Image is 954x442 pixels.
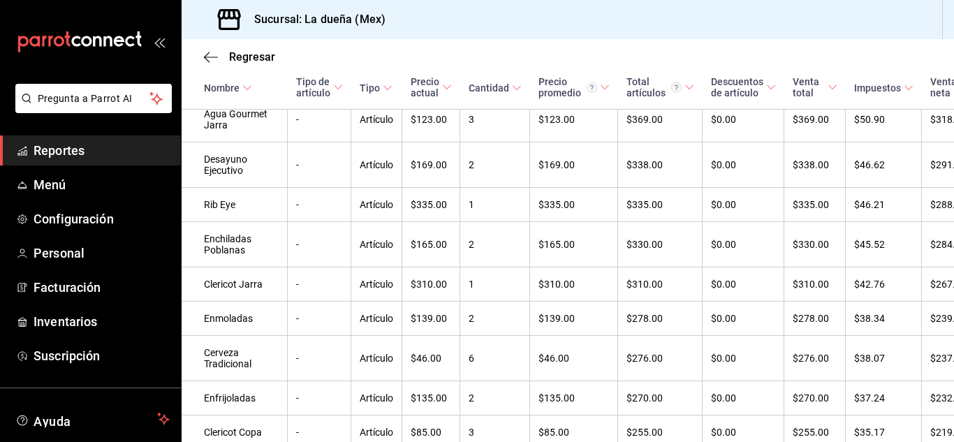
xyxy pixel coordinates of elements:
td: $335.00 [402,188,460,222]
td: $123.00 [530,97,618,142]
td: - [288,381,351,415]
td: 2 [460,222,530,267]
td: $278.00 [618,302,703,336]
td: Artículo [351,97,402,142]
td: $0.00 [703,381,784,415]
td: Artículo [351,188,402,222]
td: $330.00 [618,222,703,267]
span: Ayuda [34,411,152,427]
div: Precio promedio [538,76,597,98]
div: Cantidad [469,82,509,94]
td: $50.90 [846,97,922,142]
td: $310.00 [784,267,846,302]
td: Rib Eye [182,188,288,222]
td: $276.00 [618,336,703,381]
td: $123.00 [402,97,460,142]
td: 3 [460,97,530,142]
td: $45.52 [846,222,922,267]
span: Facturación [34,278,170,297]
td: $37.24 [846,381,922,415]
span: Suscripción [34,346,170,365]
td: $46.62 [846,142,922,188]
td: $270.00 [618,381,703,415]
td: Enchiladas Poblanas [182,222,288,267]
span: Total artículos [626,76,694,98]
td: - [288,142,351,188]
span: Tipo de artículo [296,76,343,98]
td: Artículo [351,222,402,267]
button: Regresar [204,50,275,64]
td: $165.00 [402,222,460,267]
span: Reportes [34,141,170,160]
span: Impuestos [854,82,913,94]
td: - [288,336,351,381]
div: Nombre [204,82,240,94]
td: 1 [460,267,530,302]
span: Menú [34,175,170,194]
td: $0.00 [703,222,784,267]
td: - [288,188,351,222]
td: Enfrijoladas [182,381,288,415]
td: Enmoladas [182,302,288,336]
td: $270.00 [784,381,846,415]
td: $38.07 [846,336,922,381]
td: Artículo [351,267,402,302]
button: open_drawer_menu [154,36,165,47]
td: 2 [460,142,530,188]
td: - [288,97,351,142]
td: $135.00 [530,381,618,415]
td: $310.00 [402,267,460,302]
td: $169.00 [402,142,460,188]
div: Total artículos [626,76,682,98]
span: Personal [34,244,170,263]
span: Tipo [360,82,392,94]
td: $330.00 [784,222,846,267]
td: $135.00 [402,381,460,415]
span: Precio promedio [538,76,610,98]
td: $335.00 [618,188,703,222]
td: $338.00 [784,142,846,188]
td: Clericot Jarra [182,267,288,302]
td: $278.00 [784,302,846,336]
span: Venta total [793,76,837,98]
div: Impuestos [854,82,901,94]
td: Artículo [351,142,402,188]
td: $0.00 [703,142,784,188]
svg: Precio promedio = Total artículos / cantidad [587,82,597,93]
td: $46.00 [402,336,460,381]
td: Artículo [351,336,402,381]
button: Pregunta a Parrot AI [15,84,172,113]
a: Pregunta a Parrot AI [10,101,172,116]
span: Precio actual [411,76,452,98]
td: $42.76 [846,267,922,302]
td: $139.00 [402,302,460,336]
svg: El total artículos considera cambios de precios en los artículos así como costos adicionales por ... [671,82,682,93]
span: Inventarios [34,312,170,331]
td: $0.00 [703,302,784,336]
td: $335.00 [784,188,846,222]
td: $276.00 [784,336,846,381]
td: Agua Gourmet Jarra [182,97,288,142]
td: $46.21 [846,188,922,222]
span: Cantidad [469,82,522,94]
span: Pregunta a Parrot AI [38,91,150,106]
td: $0.00 [703,188,784,222]
h3: Sucursal: La dueña (Mex) [243,11,386,28]
td: $169.00 [530,142,618,188]
span: Descuentos de artículo [711,76,776,98]
td: $0.00 [703,336,784,381]
td: 1 [460,188,530,222]
td: 2 [460,302,530,336]
td: $38.34 [846,302,922,336]
td: $338.00 [618,142,703,188]
div: Tipo de artículo [296,76,330,98]
td: 6 [460,336,530,381]
td: $46.00 [530,336,618,381]
td: $310.00 [618,267,703,302]
span: Nombre [204,82,252,94]
td: Desayuno Ejecutivo [182,142,288,188]
span: Configuración [34,209,170,228]
div: Descuentos de artículo [711,76,763,98]
td: Artículo [351,381,402,415]
td: $335.00 [530,188,618,222]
